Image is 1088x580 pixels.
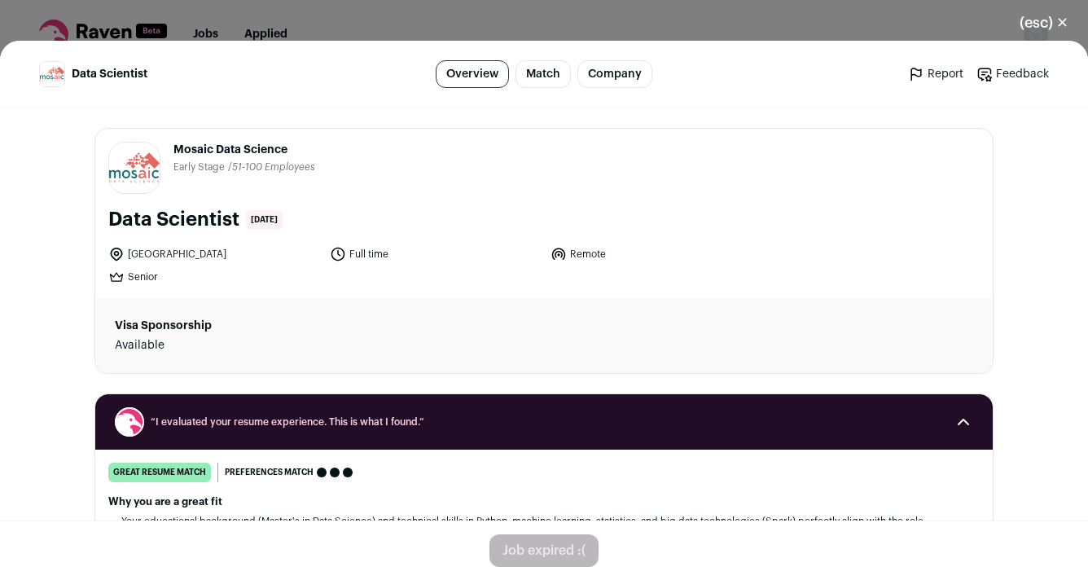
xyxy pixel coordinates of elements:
[976,66,1049,82] a: Feedback
[108,463,211,482] div: great resume match
[577,60,652,88] a: Company
[228,161,315,174] li: /
[225,464,314,481] span: Preferences match
[115,337,401,354] dd: Available
[1000,5,1088,41] button: Close modal
[173,161,228,174] li: Early Stage
[151,415,937,428] span: “I evaluated your resume experience. This is what I found.”
[72,66,147,82] span: Data Scientist
[40,62,64,86] img: 84963a773a2233732c2301999eeb452f5ba659012dbdfc1ac9a3a0e774b07259.png
[551,246,762,262] li: Remote
[330,246,542,262] li: Full time
[246,210,283,230] span: [DATE]
[108,495,980,508] h2: Why you are a great fit
[173,142,315,158] span: Mosaic Data Science
[109,143,160,193] img: 84963a773a2233732c2301999eeb452f5ba659012dbdfc1ac9a3a0e774b07259.png
[908,66,963,82] a: Report
[121,515,967,541] li: Your educational background (Master's in Data Science) and technical skills in Python, machine le...
[515,60,571,88] a: Match
[436,60,509,88] a: Overview
[108,207,239,233] h1: Data Scientist
[115,318,401,334] dt: Visa Sponsorship
[108,269,320,285] li: Senior
[232,162,315,172] span: 51-100 Employees
[108,246,320,262] li: [GEOGRAPHIC_DATA]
